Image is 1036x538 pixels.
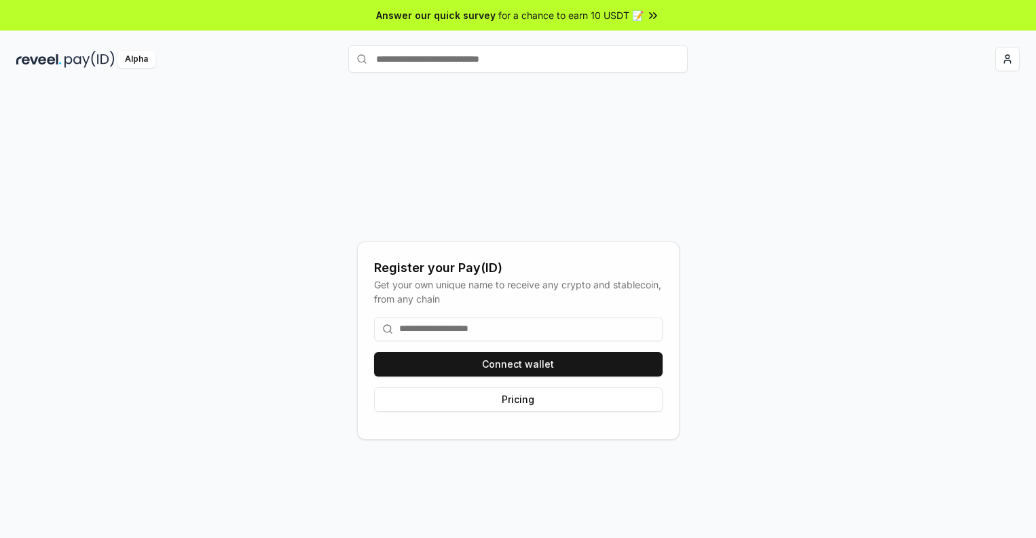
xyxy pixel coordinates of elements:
button: Connect wallet [374,352,663,377]
div: Register your Pay(ID) [374,258,663,277]
img: reveel_dark [16,51,62,68]
div: Get your own unique name to receive any crypto and stablecoin, from any chain [374,277,663,306]
span: for a chance to earn 10 USDT 📝 [498,8,644,22]
div: Alpha [117,51,155,68]
span: Answer our quick survey [376,8,496,22]
img: pay_id [64,51,115,68]
button: Pricing [374,387,663,412]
